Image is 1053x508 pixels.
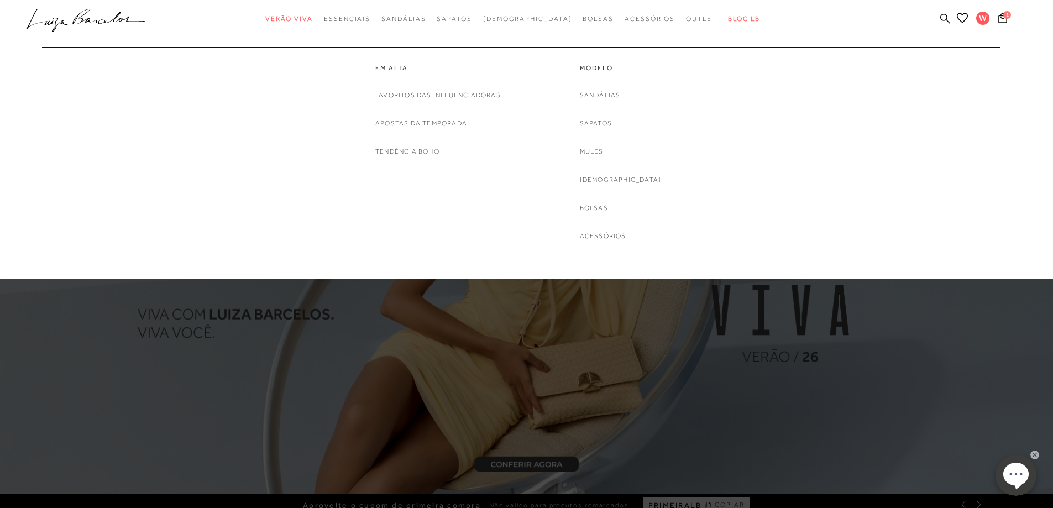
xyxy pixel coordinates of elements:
[686,9,717,29] a: categoryNavScreenReaderText
[580,231,626,242] a: noSubCategoriesText
[686,15,717,23] span: Outlet
[583,9,614,29] a: categoryNavScreenReaderText
[437,9,472,29] a: categoryNavScreenReaderText
[1003,11,1011,19] span: 1
[483,15,572,23] span: [DEMOGRAPHIC_DATA]
[381,15,426,23] span: Sandálias
[580,146,604,158] a: noSubCategoriesText
[976,12,989,25] span: W
[580,202,608,214] a: noSubCategoriesText
[437,15,472,23] span: Sapatos
[583,15,614,23] span: Bolsas
[265,9,313,29] a: categoryNavScreenReaderText
[375,118,467,129] a: noSubCategoriesText
[375,146,439,158] a: noSubCategoriesText
[625,15,675,23] span: Acessórios
[324,15,370,23] span: Essenciais
[580,118,612,129] a: noSubCategoriesText
[971,11,995,28] button: W
[265,15,313,23] span: Verão Viva
[381,9,426,29] a: categoryNavScreenReaderText
[580,90,621,101] a: noSubCategoriesText
[324,9,370,29] a: categoryNavScreenReaderText
[483,9,572,29] a: noSubCategoriesText
[375,64,501,73] a: categoryNavScreenReaderText
[375,90,501,101] a: noSubCategoriesText
[728,15,760,23] span: BLOG LB
[995,12,1010,27] button: 1
[728,9,760,29] a: BLOG LB
[580,174,662,186] a: noSubCategoriesText
[625,9,675,29] a: categoryNavScreenReaderText
[580,64,662,73] a: categoryNavScreenReaderText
